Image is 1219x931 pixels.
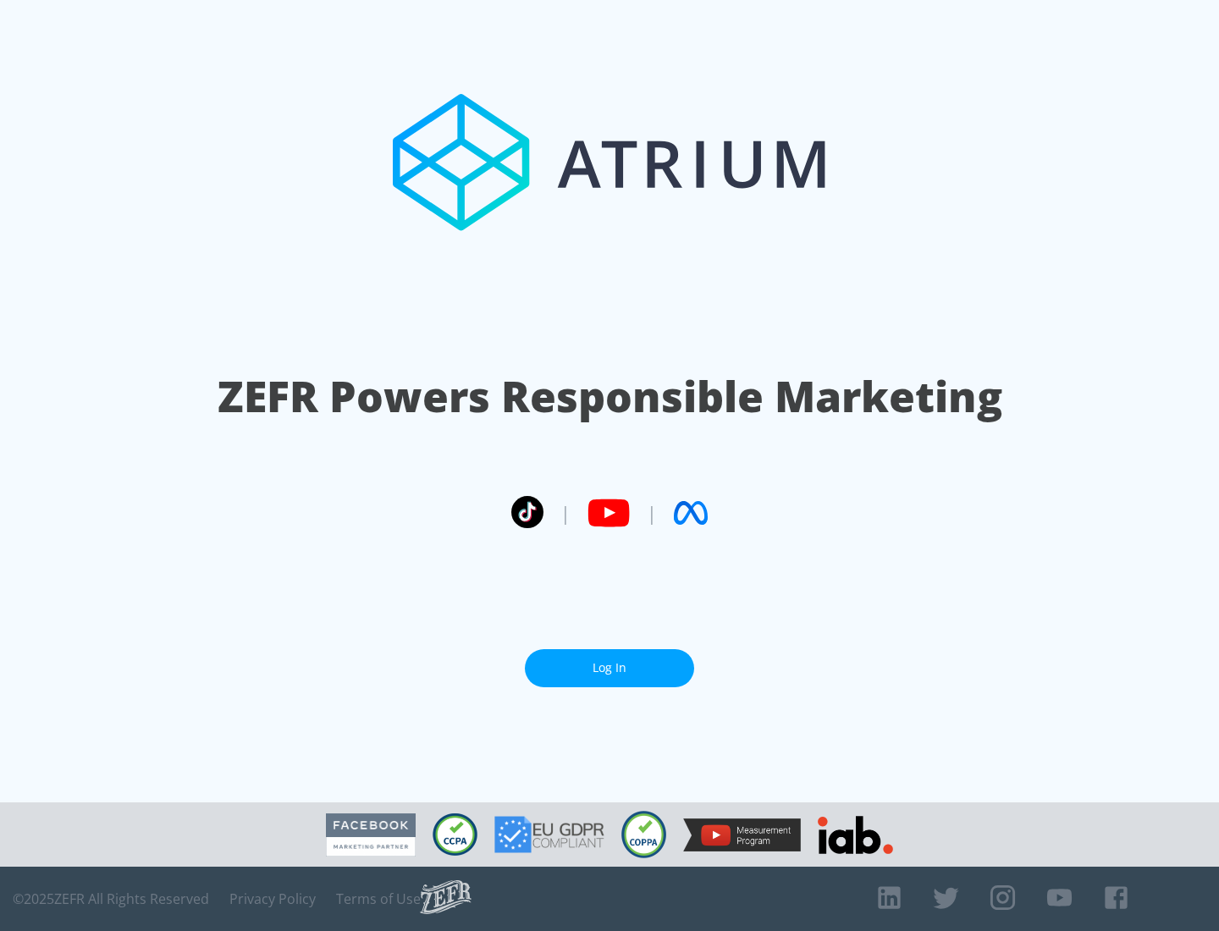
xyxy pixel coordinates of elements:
img: YouTube Measurement Program [683,818,801,851]
img: COPPA Compliant [621,811,666,858]
h1: ZEFR Powers Responsible Marketing [218,367,1002,426]
img: GDPR Compliant [494,816,604,853]
span: © 2025 ZEFR All Rights Reserved [13,890,209,907]
img: CCPA Compliant [433,813,477,856]
span: | [560,500,571,526]
a: Privacy Policy [229,890,316,907]
img: Facebook Marketing Partner [326,813,416,857]
a: Log In [525,649,694,687]
a: Terms of Use [336,890,421,907]
span: | [647,500,657,526]
img: IAB [818,816,893,854]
